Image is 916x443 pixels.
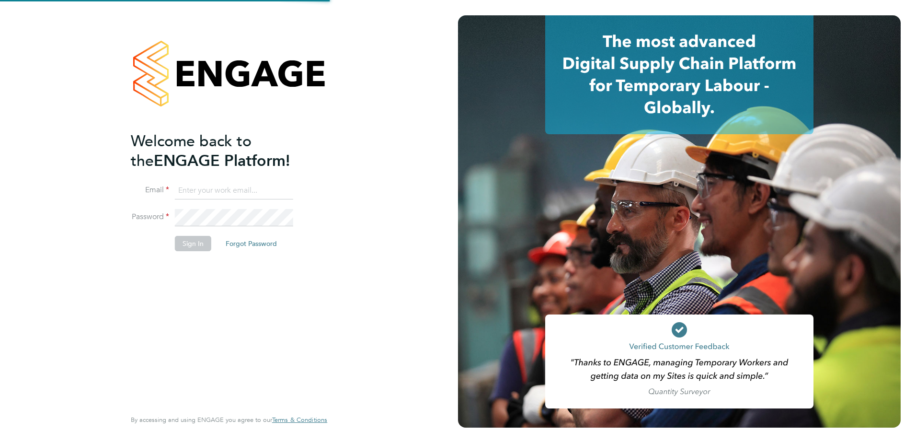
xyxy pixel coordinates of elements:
span: Terms & Conditions [272,416,327,424]
span: By accessing and using ENGAGE you agree to our [131,416,327,424]
span: Welcome back to the [131,132,252,170]
h2: ENGAGE Platform! [131,131,318,171]
button: Sign In [175,236,211,251]
label: Password [131,212,169,222]
input: Enter your work email... [175,182,293,199]
label: Email [131,185,169,195]
a: Terms & Conditions [272,416,327,424]
button: Forgot Password [218,236,285,251]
